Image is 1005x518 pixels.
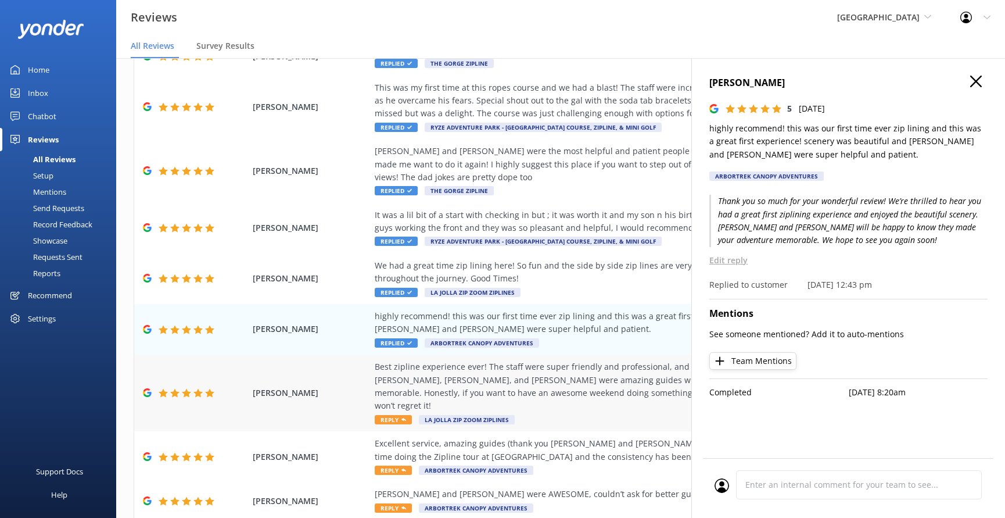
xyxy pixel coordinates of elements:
span: Ryze Adventure Park - [GEOGRAPHIC_DATA] Course, Zipline, & Mini Golf [425,237,662,246]
div: Showcase [7,233,67,249]
div: Settings [28,307,56,330]
h4: Mentions [709,306,988,321]
span: 5 [787,103,792,114]
div: Inbox [28,81,48,105]
span: Reply [375,415,412,424]
h4: [PERSON_NAME] [709,76,988,91]
a: Send Requests [7,200,116,216]
span: [GEOGRAPHIC_DATA] [837,12,920,23]
div: Recommend [28,284,72,307]
a: Record Feedback [7,216,116,233]
div: Support Docs [36,460,83,483]
span: Replied [375,338,418,348]
a: Showcase [7,233,116,249]
span: ArborTrek Canopy Adventures [419,503,533,513]
span: La Jolla Zip Zoom Ziplines [419,415,515,424]
p: [DATE] 12:43 pm [807,278,872,291]
div: ArborTrek Canopy Adventures [709,172,824,181]
a: Requests Sent [7,249,116,265]
span: [PERSON_NAME] [253,101,368,113]
span: [PERSON_NAME] [253,272,368,285]
div: Reports [7,265,60,281]
span: [PERSON_NAME] [253,387,368,399]
p: See someone mentioned? Add it to auto-mentions [709,328,988,341]
a: Mentions [7,184,116,200]
div: Record Feedback [7,216,92,233]
div: Help [51,483,67,506]
button: Close [970,76,982,88]
img: user_profile.svg [715,478,729,493]
span: [PERSON_NAME] [253,495,368,508]
div: It was a lil bit of a start with checking in but ; it was worth it and my son n his birthday grou... [375,209,903,235]
div: highly recommend! this was our first time ever zip lining and this was a great first experience! ... [375,310,903,336]
span: Replied [375,237,418,246]
span: La Jolla Zip Zoom Ziplines [425,288,521,297]
div: [PERSON_NAME] and [PERSON_NAME] were AWESOME, couldn’t ask for better guides!! [375,488,903,501]
span: Replied [375,288,418,297]
span: Replied [375,123,418,132]
a: Setup [7,167,116,184]
img: yonder-white-logo.png [17,20,84,39]
span: The Gorge Zipline [425,59,494,68]
div: Reviews [28,128,59,151]
span: [PERSON_NAME] [253,165,368,177]
span: Reply [375,466,412,475]
div: Home [28,58,49,81]
span: ArborTrek Canopy Adventures [425,338,539,348]
span: Reply [375,503,412,513]
span: All Reviews [131,40,174,52]
span: ArborTrek Canopy Adventures [419,466,533,475]
span: [PERSON_NAME] [253,451,368,463]
p: Thank you so much for your wonderful review! We’re thrilled to hear you had a great first ziplini... [709,195,988,247]
span: Ryze Adventure Park - [GEOGRAPHIC_DATA] Course, Zipline, & Mini Golf [425,123,662,132]
span: [PERSON_NAME] [253,323,368,335]
div: Mentions [7,184,66,200]
span: Survey Results [196,40,254,52]
p: Replied to customer [709,278,788,291]
span: Replied [375,59,418,68]
a: All Reviews [7,151,116,167]
span: [PERSON_NAME] [253,222,368,234]
div: Excellent service, amazing guides (thank you [PERSON_NAME] and [PERSON_NAME]!!!) and an overall w... [375,437,903,463]
div: [PERSON_NAME] and [PERSON_NAME] were the most helpful and patient people ever. This was my first ... [375,145,903,184]
div: This was my first time at this ropes course and we had a blast! The staff were incredibly helpful... [375,81,903,120]
p: [DATE] 8:20am [849,386,988,399]
a: Reports [7,265,116,281]
div: Best zipline experience ever! The staff were super friendly and professional, and you can tell sa... [375,360,903,413]
p: highly recommend! this was our first time ever zip lining and this was a great first experience! ... [709,122,988,161]
h3: Reviews [131,8,177,27]
span: Replied [375,186,418,195]
div: Setup [7,167,53,184]
p: Edit reply [709,254,988,267]
span: The Gorge Zipline [425,186,494,195]
div: Chatbot [28,105,56,128]
div: All Reviews [7,151,76,167]
button: Team Mentions [709,352,796,370]
p: [DATE] [799,102,825,115]
div: Send Requests [7,200,84,216]
p: Completed [709,386,849,399]
div: Requests Sent [7,249,82,265]
div: We had a great time zip lining here! So fun and the side by side zip lines are very cool. The gui... [375,259,903,285]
